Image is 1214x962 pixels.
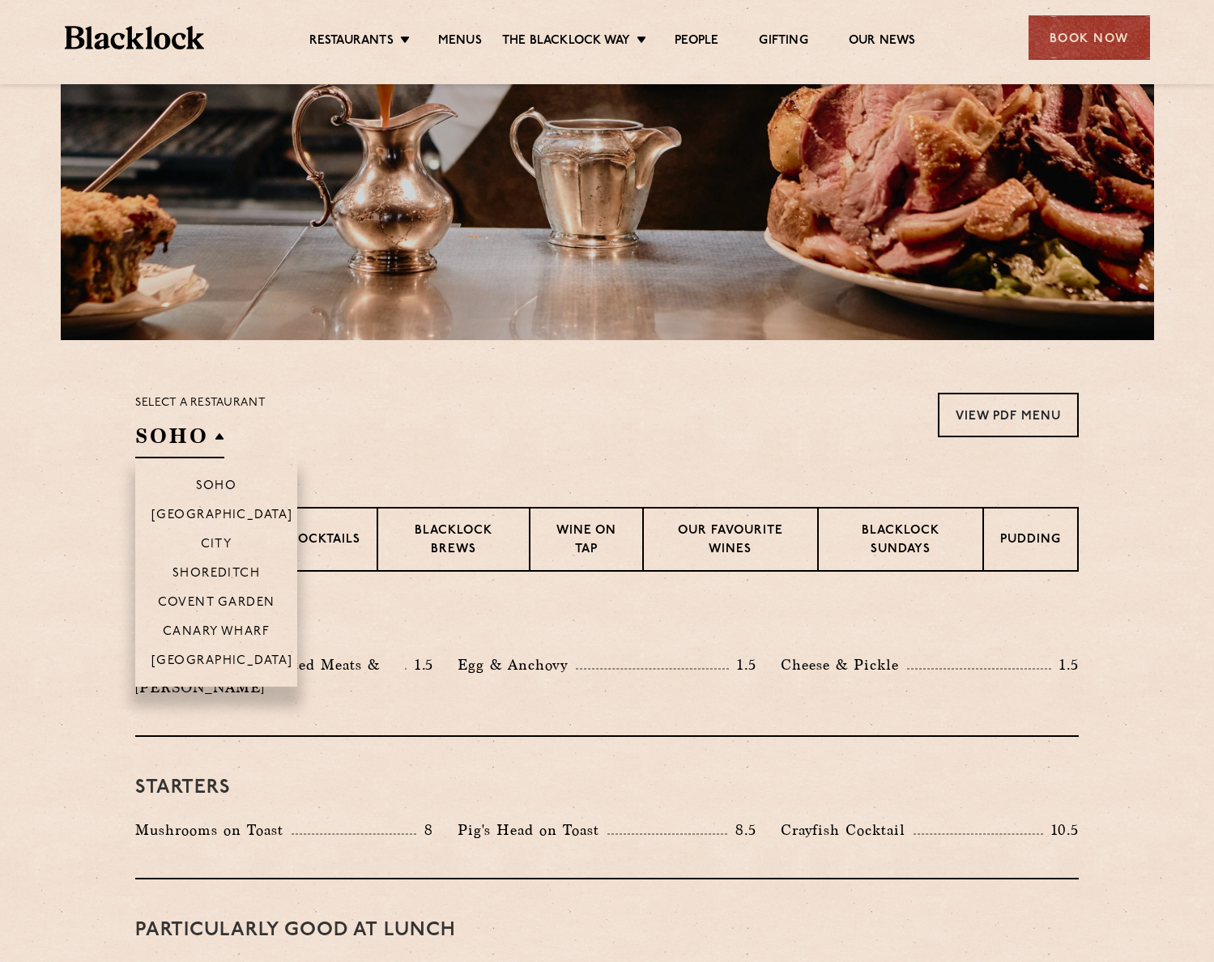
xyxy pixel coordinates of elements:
p: Covent Garden [158,596,275,612]
p: Wine on Tap [547,522,626,560]
div: Book Now [1029,15,1150,60]
p: Select a restaurant [135,393,266,414]
p: Cheese & Pickle [781,653,907,676]
a: Restaurants [309,33,394,51]
p: 8.5 [727,819,756,841]
p: 1.5 [407,654,434,675]
p: Cocktails [288,531,360,551]
a: People [675,33,718,51]
p: Shoreditch [173,567,261,583]
p: Mushrooms on Toast [135,819,292,841]
p: [GEOGRAPHIC_DATA] [151,654,293,670]
a: View PDF Menu [938,393,1079,437]
a: Our News [849,33,916,51]
h3: PARTICULARLY GOOD AT LUNCH [135,920,1079,941]
p: 1.5 [729,654,756,675]
p: Canary Wharf [163,625,270,641]
p: Pig's Head on Toast [458,819,607,841]
h3: Pre Chop Bites [135,612,1079,633]
p: Soho [196,479,237,496]
h3: Starters [135,777,1079,798]
p: 1.5 [1051,654,1079,675]
p: [GEOGRAPHIC_DATA] [151,509,293,525]
p: Our favourite wines [660,522,800,560]
h2: SOHO [135,422,224,458]
p: Egg & Anchovy [458,653,576,676]
p: Blacklock Brews [394,522,513,560]
p: Crayfish Cocktail [781,819,914,841]
p: 8 [416,819,433,841]
p: 10.5 [1043,819,1079,841]
p: City [201,538,232,554]
a: Menus [438,33,482,51]
p: Pudding [1000,531,1061,551]
img: BL_Textured_Logo-footer-cropped.svg [65,26,205,49]
a: Gifting [759,33,807,51]
p: Blacklock Sundays [835,522,966,560]
a: The Blacklock Way [502,33,630,51]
